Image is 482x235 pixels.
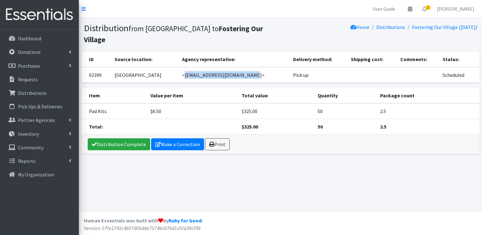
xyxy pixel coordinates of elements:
a: Requests [3,73,76,86]
td: $6.50 [147,103,238,119]
td: [GEOGRAPHIC_DATA] [111,67,178,83]
th: Package count [376,88,479,103]
p: Requests [18,76,38,83]
strong: 2.5 [380,123,386,130]
td: 50 [314,103,376,119]
a: Home [350,24,369,30]
a: Ruby for Good [168,217,202,224]
strong: 50 [318,123,323,130]
td: <[EMAIL_ADDRESS][DOMAIN_NAME]> [178,67,290,83]
a: Pick Ups & Deliveries [3,100,76,113]
a: Distributions [376,24,405,30]
td: Scheduled [439,67,480,83]
a: [PERSON_NAME] [432,3,479,15]
td: 2.5 [376,103,479,119]
a: Inventory [3,128,76,140]
td: Pick up [289,67,347,83]
span: 2 [426,5,430,10]
a: Distribution Complete [88,138,150,150]
th: Item [81,88,147,103]
th: Value per item [147,88,238,103]
th: Source location: [111,52,178,67]
th: ID [81,52,111,67]
td: 92399 [81,67,111,83]
b: Fostering Our Village [84,24,263,44]
h1: Distribution [84,23,278,44]
a: My Organization [3,168,76,181]
th: Shipping cost: [347,52,397,67]
a: Community [3,141,76,154]
th: Delivery method: [289,52,347,67]
th: Total value [238,88,314,103]
p: Purchases [18,63,40,69]
p: Distributions [18,90,47,96]
p: Partner Agencies [18,117,55,123]
strong: Total: [89,123,103,130]
a: Fostering Our Village ([DATE]) [412,24,477,30]
small: from [GEOGRAPHIC_DATA] to [84,24,263,44]
img: HumanEssentials [3,4,76,25]
a: Dashboard [3,32,76,45]
p: Inventory [18,131,39,137]
p: Pick Ups & Deliveries [18,103,62,110]
span: Version: 57fe2742c4607d0bdde7574bc076d1a5fd39cf09 [84,225,201,231]
strong: $325.00 [242,123,258,130]
th: Status: [439,52,480,67]
p: Community [18,144,44,151]
th: Comments: [397,52,439,67]
a: Reports [3,155,76,167]
a: Print [205,138,230,150]
th: Quantity [314,88,376,103]
td: Pad Kits [81,103,147,119]
p: Reports [18,158,36,164]
a: Purchases [3,60,76,72]
p: Dashboard [18,35,41,42]
td: $325.00 [238,103,314,119]
p: My Organization [18,171,54,178]
a: Donations [3,46,76,58]
p: Donations [18,49,41,55]
a: Distributions [3,87,76,99]
a: Partner Agencies [3,114,76,126]
strong: Human Essentials was built with by . [84,217,203,224]
th: Agency representative: [178,52,290,67]
a: 2 [417,3,432,15]
a: Make a Correction [151,138,204,150]
a: User Guide [367,3,400,15]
